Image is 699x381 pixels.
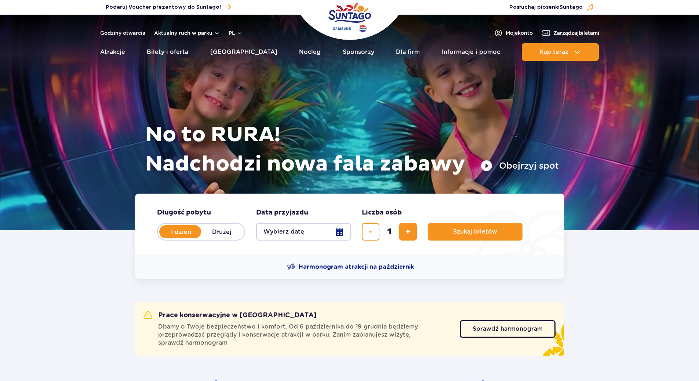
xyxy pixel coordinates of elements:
h2: Prace konserwacyjne w [GEOGRAPHIC_DATA] [143,311,317,320]
span: Dbamy o Twoje bezpieczeństwo i komfort. Od 6 października do 19 grudnia będziemy przeprowadzać pr... [158,323,451,347]
button: Wybierz datę [256,223,351,241]
span: Kup teraz [539,49,568,55]
a: Sprawdź harmonogram [460,320,556,338]
button: Posłuchaj piosenkiSuntago [509,4,594,11]
span: Posłuchaj piosenki [509,4,583,11]
span: Podaruj Voucher prezentowy do Suntago! [106,4,221,11]
a: [GEOGRAPHIC_DATA] [210,43,277,61]
input: liczba biletów [381,223,398,241]
form: Planowanie wizyty w Park of Poland [135,194,564,255]
a: Atrakcje [100,43,125,61]
span: Moje konto [506,29,533,37]
span: Suntago [560,5,583,10]
span: Długość pobytu [157,208,211,217]
button: Szukaj biletów [428,223,523,241]
a: Nocleg [299,43,321,61]
label: 1 dzień [160,224,202,239]
button: dodaj bilet [399,223,417,241]
span: Harmonogram atrakcji na październik [299,263,414,271]
span: Liczba osób [362,208,402,217]
button: Aktualny ruch w parku [154,30,220,36]
a: Harmonogram atrakcji na październik [287,263,414,271]
a: Informacje i pomoc [442,43,500,61]
a: Zarządzajbiletami [542,29,599,37]
a: Podaruj Voucher prezentowy do Suntago! [106,2,231,12]
span: Data przyjazdu [256,208,308,217]
a: Sponsorzy [343,43,374,61]
a: Bilety i oferta [147,43,188,61]
a: Dla firm [396,43,420,61]
button: pl [229,29,243,37]
button: Obejrzyj spot [481,160,559,172]
span: Zarządzaj biletami [553,29,599,37]
button: Kup teraz [522,43,599,61]
label: Dłużej [201,224,243,239]
span: Sprawdź harmonogram [473,326,543,332]
a: Godziny otwarcia [100,29,145,37]
h1: No to RURA! Nadchodzi nowa fala zabawy [145,120,559,179]
a: Mojekonto [494,29,533,37]
button: usuń bilet [362,223,379,241]
span: Szukaj biletów [453,228,497,235]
